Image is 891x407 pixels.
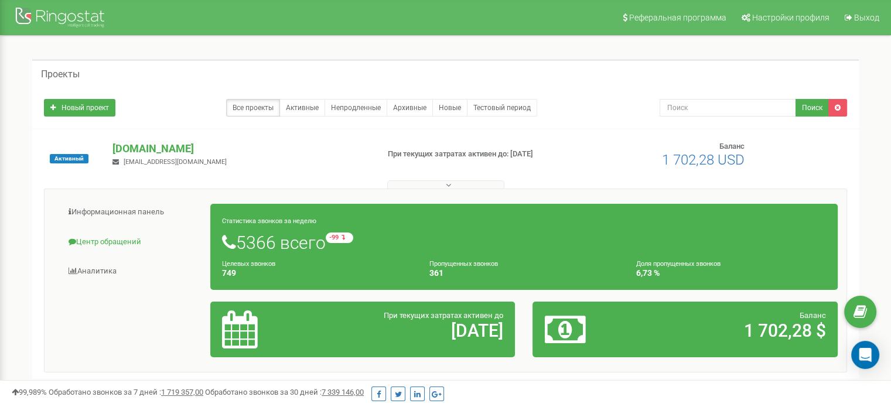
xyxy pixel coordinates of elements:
span: Баланс [719,142,745,151]
span: Выход [854,13,879,22]
a: Архивные [387,99,433,117]
a: Новый проект [44,99,115,117]
a: Аналитика [53,257,211,286]
a: Активные [279,99,325,117]
h4: 361 [429,269,619,278]
h2: 1 702,28 $ [644,321,826,340]
h1: 5366 всего [222,232,826,252]
span: [EMAIL_ADDRESS][DOMAIN_NAME] [124,158,227,166]
h2: [DATE] [322,321,503,340]
u: 7 339 146,00 [322,388,364,396]
a: Непродленные [325,99,387,117]
p: [DOMAIN_NAME] [112,141,368,156]
a: Новые [432,99,467,117]
small: Статистика звонков за неделю [222,217,316,225]
u: 1 719 357,00 [161,388,203,396]
span: Реферальная программа [629,13,726,22]
span: Обработано звонков за 30 дней : [205,388,364,396]
h5: Проекты [41,69,80,80]
small: Пропущенных звонков [429,260,498,268]
a: Тестовый период [467,99,537,117]
h4: 749 [222,269,412,278]
small: Целевых звонков [222,260,275,268]
span: 99,989% [12,388,47,396]
input: Поиск [660,99,796,117]
span: Обработано звонков за 7 дней : [49,388,203,396]
span: При текущих затратах активен до [384,311,503,320]
a: Центр обращений [53,228,211,256]
p: При текущих затратах активен до: [DATE] [388,149,575,160]
small: -99 [326,232,353,243]
div: Open Intercom Messenger [851,341,879,369]
a: Все проекты [226,99,280,117]
button: Поиск [796,99,829,117]
h4: 6,73 % [636,269,826,278]
small: Доля пропущенных звонков [636,260,721,268]
span: Активный [50,154,88,163]
span: Настройки профиля [752,13,829,22]
a: Информационная панель [53,198,211,227]
span: Баланс [800,311,826,320]
span: 1 702,28 USD [662,152,745,168]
